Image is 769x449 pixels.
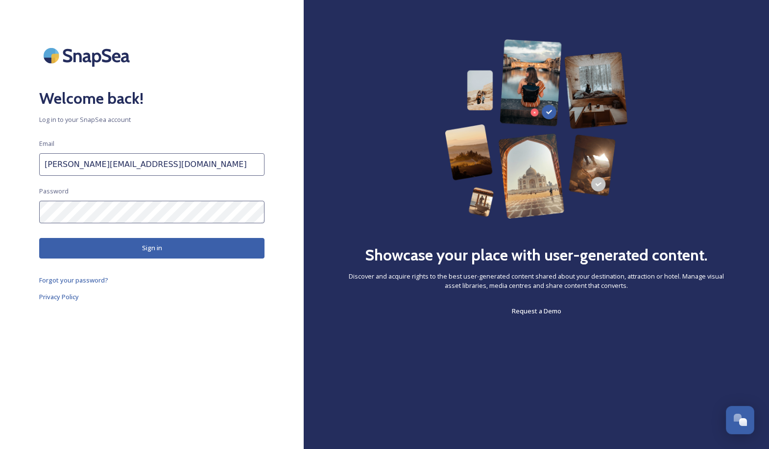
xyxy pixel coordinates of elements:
[39,153,264,176] input: john.doe@snapsea.io
[365,243,708,267] h2: Showcase your place with user-generated content.
[39,276,108,284] span: Forgot your password?
[445,39,628,219] img: 63b42ca75bacad526042e722_Group%20154-p-800.png
[39,187,69,196] span: Password
[39,87,264,110] h2: Welcome back!
[512,305,561,317] a: Request a Demo
[343,272,730,290] span: Discover and acquire rights to the best user-generated content shared about your destination, att...
[39,39,137,72] img: SnapSea Logo
[39,291,264,303] a: Privacy Policy
[39,274,264,286] a: Forgot your password?
[512,307,561,315] span: Request a Demo
[39,139,54,148] span: Email
[39,292,79,301] span: Privacy Policy
[39,238,264,258] button: Sign in
[39,115,264,124] span: Log in to your SnapSea account
[726,406,754,434] button: Open Chat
